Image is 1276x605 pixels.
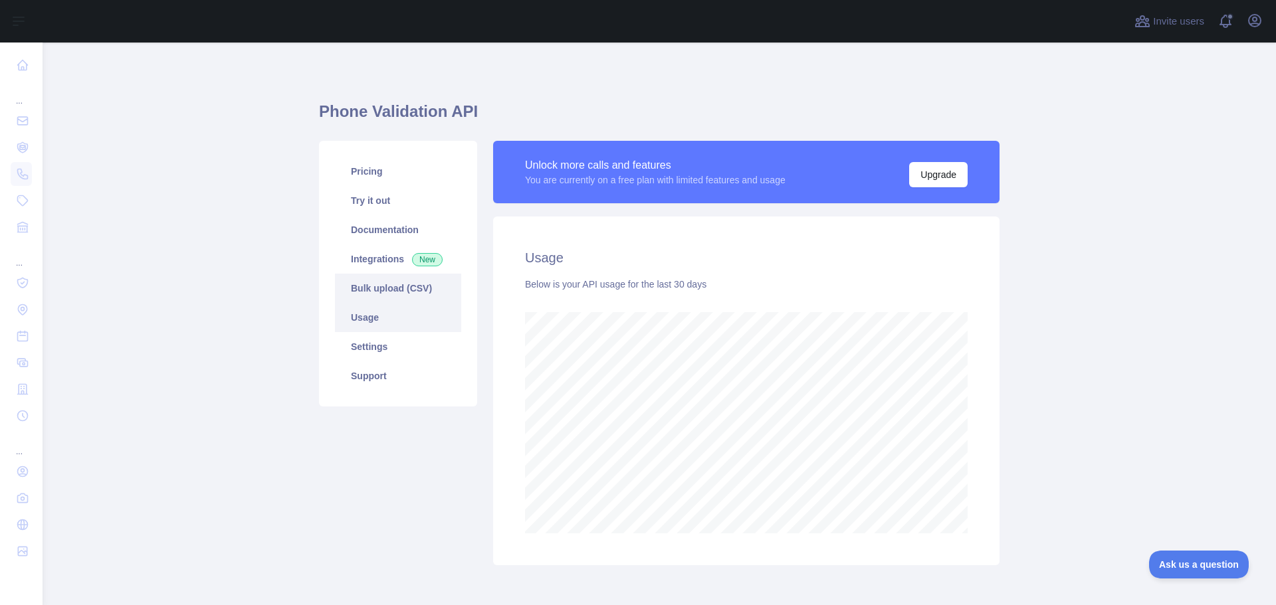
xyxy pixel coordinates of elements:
[11,80,32,106] div: ...
[335,303,461,332] a: Usage
[1153,14,1204,29] span: Invite users
[319,101,1000,133] h1: Phone Validation API
[335,244,461,274] a: Integrations New
[525,157,786,173] div: Unlock more calls and features
[335,332,461,361] a: Settings
[412,253,443,266] span: New
[11,242,32,268] div: ...
[525,173,786,187] div: You are currently on a free plan with limited features and usage
[335,215,461,244] a: Documentation
[1149,551,1249,578] iframe: Toggle Customer Support
[11,430,32,457] div: ...
[1132,11,1207,32] button: Invite users
[525,278,968,291] div: Below is your API usage for the last 30 days
[335,186,461,215] a: Try it out
[909,162,968,187] button: Upgrade
[335,274,461,303] a: Bulk upload (CSV)
[525,248,968,267] h2: Usage
[335,157,461,186] a: Pricing
[335,361,461,390] a: Support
